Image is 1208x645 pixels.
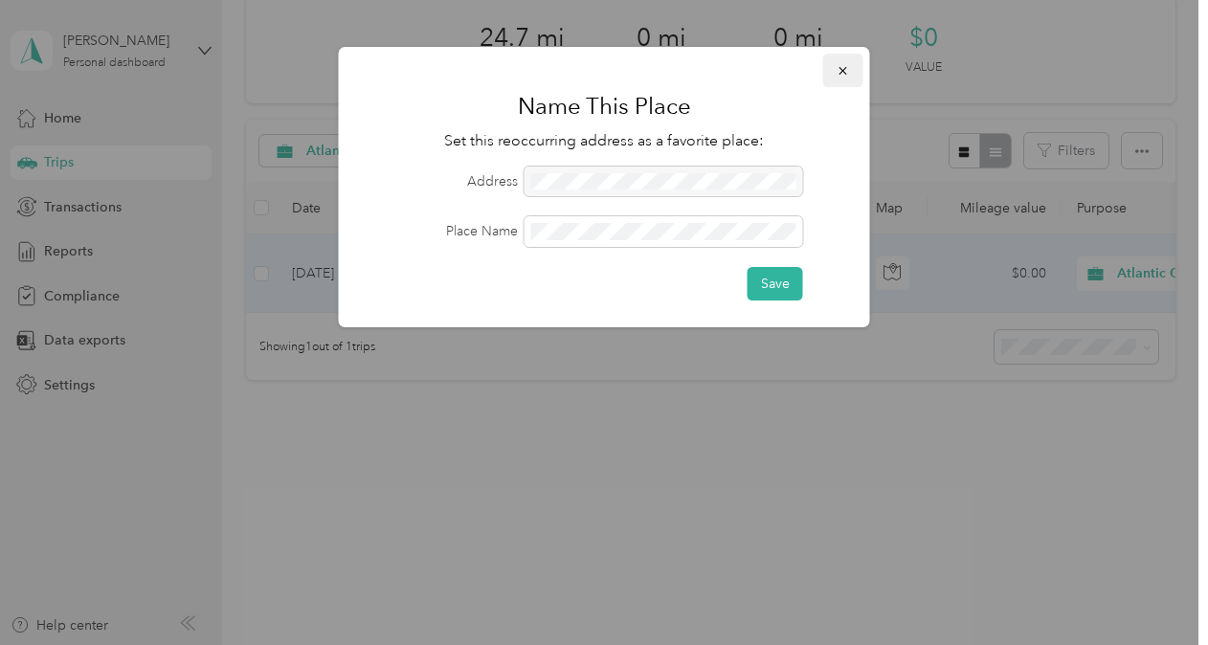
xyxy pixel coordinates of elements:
button: Save [748,267,803,300]
label: Place Name [366,221,518,241]
h1: Name This Place [366,83,843,129]
p: Set this reoccurring address as a favorite place: [366,129,843,153]
label: Address [366,171,518,191]
iframe: Everlance-gr Chat Button Frame [1101,538,1208,645]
